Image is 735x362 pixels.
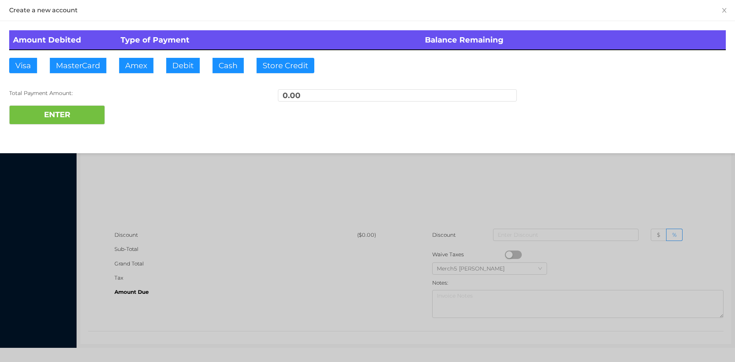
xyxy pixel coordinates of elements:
[117,30,421,50] th: Type of Payment
[9,105,105,124] button: ENTER
[421,30,726,50] th: Balance Remaining
[212,58,244,73] button: Cash
[9,58,37,73] button: Visa
[119,58,154,73] button: Amex
[256,58,314,73] button: Store Credit
[9,89,248,97] div: Total Payment Amount:
[9,30,117,50] th: Amount Debited
[9,6,726,15] div: Create a new account
[721,7,727,13] i: icon: close
[50,58,106,73] button: MasterCard
[166,58,200,73] button: Debit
